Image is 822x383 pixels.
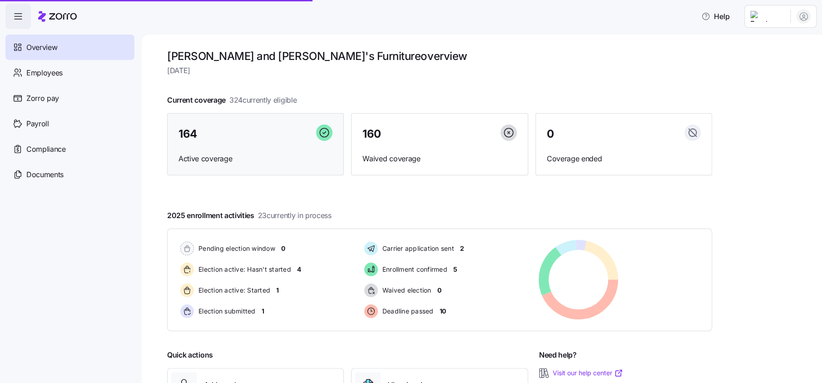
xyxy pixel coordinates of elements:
[178,153,332,164] span: Active coverage
[5,111,134,136] a: Payroll
[5,85,134,111] a: Zorro pay
[26,93,59,104] span: Zorro pay
[26,118,49,129] span: Payroll
[362,153,516,164] span: Waived coverage
[380,286,431,295] span: Waived election
[701,11,730,22] span: Help
[453,265,457,274] span: 5
[380,265,447,274] span: Enrollment confirmed
[178,129,197,139] span: 164
[460,244,464,253] span: 2
[196,286,270,295] span: Election active: Started
[26,169,64,180] span: Documents
[437,286,441,295] span: 0
[380,244,454,253] span: Carrier application sent
[553,368,623,378] a: Visit our help center
[167,349,213,361] span: Quick actions
[694,7,737,25] button: Help
[196,307,256,316] span: Election submitted
[539,349,577,361] span: Need help?
[281,244,285,253] span: 0
[26,42,57,53] span: Overview
[262,307,264,316] span: 1
[5,60,134,85] a: Employees
[547,153,701,164] span: Coverage ended
[276,286,279,295] span: 1
[196,244,275,253] span: Pending election window
[26,67,63,79] span: Employees
[297,265,301,274] span: 4
[547,129,554,139] span: 0
[750,11,783,22] img: Employer logo
[258,210,332,221] span: 23 currently in process
[167,210,332,221] span: 2025 enrollment activities
[439,307,446,316] span: 10
[167,95,297,106] span: Current coverage
[167,65,712,76] span: [DATE]
[380,307,434,316] span: Deadline passed
[5,35,134,60] a: Overview
[196,265,291,274] span: Election active: Hasn't started
[26,144,66,155] span: Compliance
[229,95,297,106] span: 324 currently eligible
[167,49,712,63] h1: [PERSON_NAME] and [PERSON_NAME]'s Furniture overview
[5,136,134,162] a: Compliance
[362,129,381,139] span: 160
[5,162,134,187] a: Documents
